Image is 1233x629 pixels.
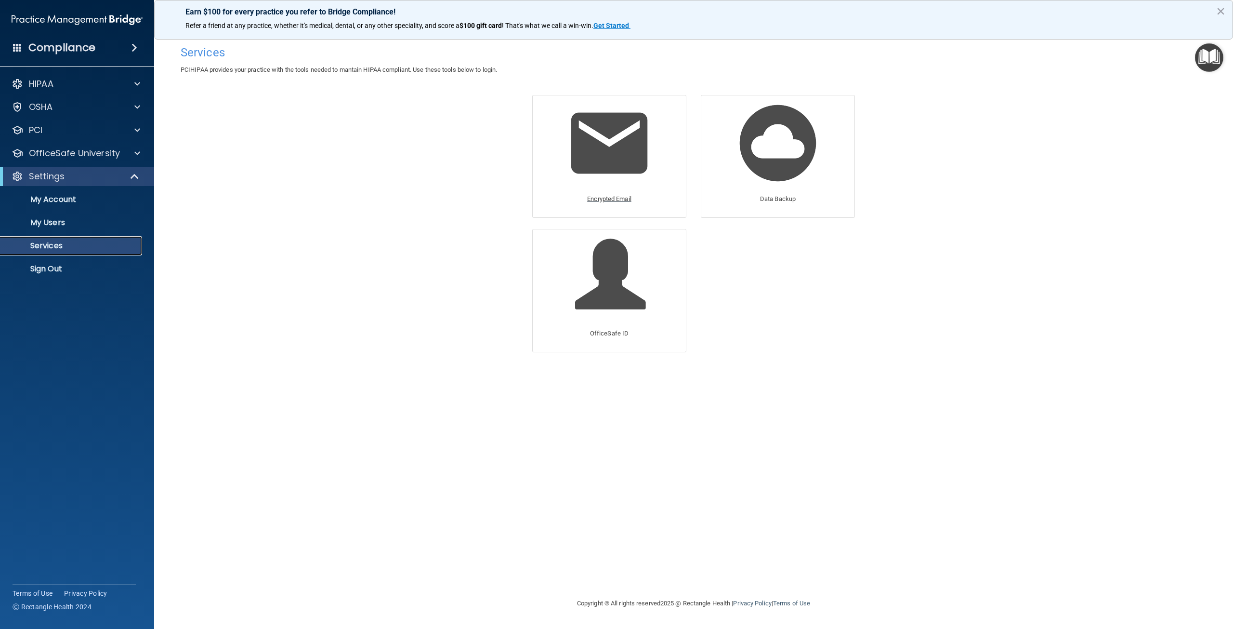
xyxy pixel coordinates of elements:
a: Get Started [593,22,630,29]
h4: Compliance [28,41,95,54]
p: Services [6,241,138,251]
strong: $100 gift card [459,22,502,29]
a: PCI [12,124,140,136]
p: OfficeSafe University [29,147,120,159]
a: HIPAA [12,78,140,90]
p: HIPAA [29,78,53,90]
span: Refer a friend at any practice, whether it's medical, dental, or any other speciality, and score a [185,22,459,29]
p: Earn $100 for every practice you refer to Bridge Compliance! [185,7,1202,16]
a: OfficeSafe ID [532,229,686,352]
p: OfficeSafe ID [590,328,629,339]
p: Encrypted Email [587,193,631,205]
a: Privacy Policy [733,600,771,607]
p: OSHA [29,101,53,113]
button: Open Resource Center [1195,43,1223,72]
p: My Account [6,195,138,204]
h4: Services [181,46,1207,59]
a: Settings [12,171,140,182]
strong: Get Started [593,22,629,29]
a: OfficeSafe University [12,147,140,159]
img: Data Backup [732,97,824,189]
div: Copyright © All rights reserved 2025 @ Rectangle Health | | [518,588,869,619]
button: Close [1216,3,1225,19]
a: Privacy Policy [64,589,107,598]
a: Encrypted Email Encrypted Email [532,95,686,218]
p: My Users [6,218,138,228]
img: PMB logo [12,10,143,29]
a: Terms of Use [13,589,52,598]
p: Settings [29,171,65,182]
img: Encrypted Email [564,97,655,189]
p: Sign Out [6,264,138,274]
span: ! That's what we call a win-win. [502,22,593,29]
iframe: Drift Widget Chat Controller [1066,561,1221,599]
p: PCI [29,124,42,136]
span: PCIHIPAA provides your practice with the tools needed to mantain HIPAA compliant. Use these tools... [181,66,497,73]
span: Ⓒ Rectangle Health 2024 [13,602,92,612]
p: Data Backup [760,193,796,205]
a: Data Backup Data Backup [701,95,855,218]
a: OSHA [12,101,140,113]
a: Terms of Use [773,600,810,607]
